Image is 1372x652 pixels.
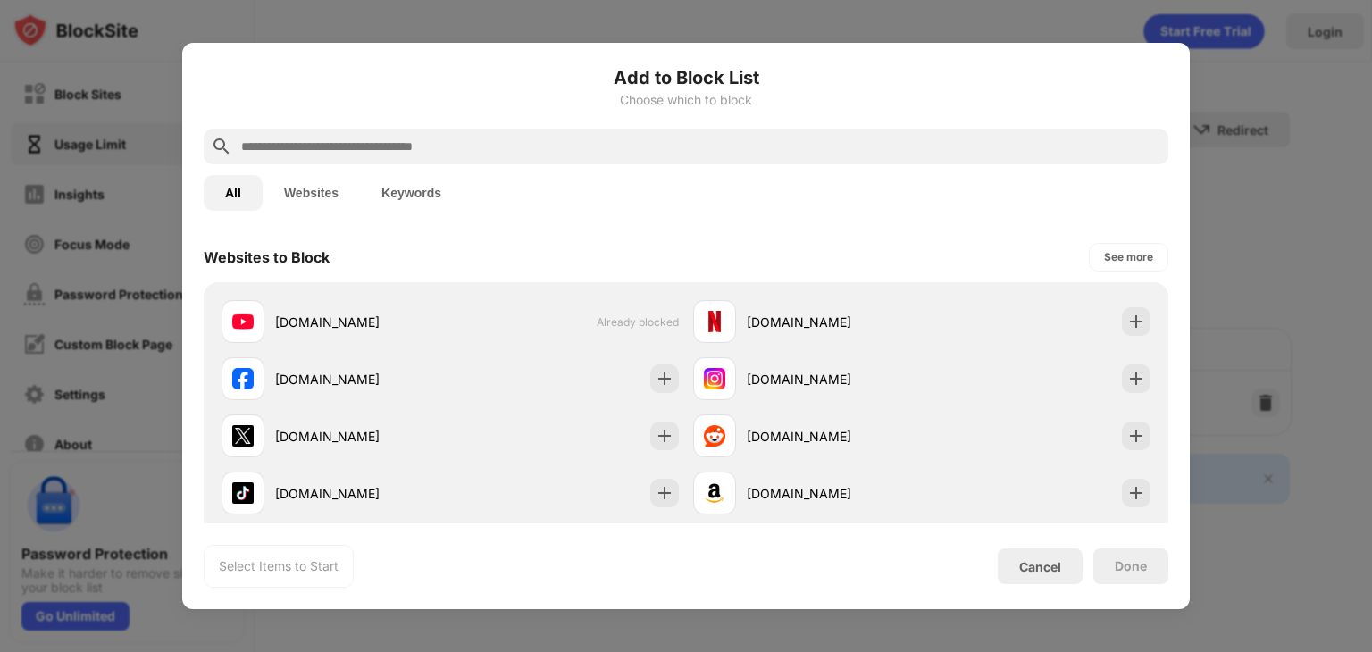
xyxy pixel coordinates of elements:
div: [DOMAIN_NAME] [747,484,922,503]
div: [DOMAIN_NAME] [275,313,450,331]
img: favicons [232,425,254,447]
button: All [204,175,263,211]
img: favicons [232,368,254,389]
img: favicons [704,311,725,332]
img: favicons [704,425,725,447]
div: See more [1104,248,1153,266]
img: favicons [232,311,254,332]
div: Websites to Block [204,248,330,266]
button: Keywords [360,175,463,211]
div: [DOMAIN_NAME] [747,427,922,446]
div: [DOMAIN_NAME] [747,370,922,389]
div: Done [1115,559,1147,573]
button: Websites [263,175,360,211]
span: Already blocked [597,315,679,329]
div: [DOMAIN_NAME] [275,484,450,503]
img: favicons [232,482,254,504]
div: [DOMAIN_NAME] [747,313,922,331]
div: Select Items to Start [219,557,339,575]
div: Choose which to block [204,93,1168,107]
img: favicons [704,482,725,504]
div: Cancel [1019,559,1061,574]
div: [DOMAIN_NAME] [275,370,450,389]
img: favicons [704,368,725,389]
h6: Add to Block List [204,64,1168,91]
img: search.svg [211,136,232,157]
div: [DOMAIN_NAME] [275,427,450,446]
